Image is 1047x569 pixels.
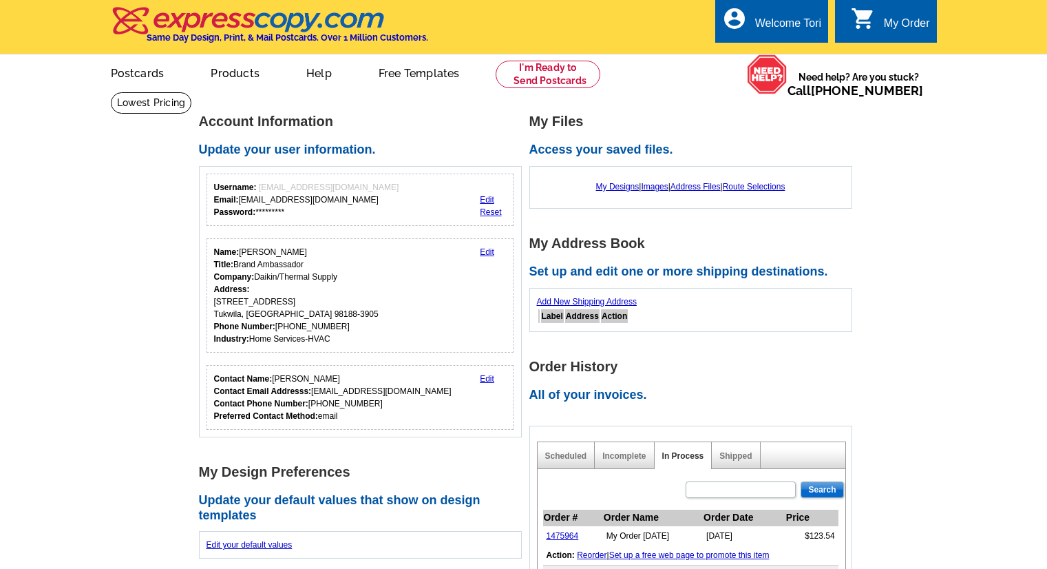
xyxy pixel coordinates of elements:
[529,236,860,251] h1: My Address Book
[543,510,603,526] th: Order #
[199,114,529,129] h1: Account Information
[755,17,821,37] div: Welcome Tori
[854,526,1047,569] iframe: LiveChat chat widget
[851,6,876,31] i: shopping_cart
[722,6,747,31] i: account_circle
[703,510,785,526] th: Order Date
[89,56,187,88] a: Postcards
[207,174,514,226] div: Your login information.
[529,360,860,374] h1: Order History
[214,195,239,205] strong: Email:
[603,526,703,546] td: My Order [DATE]
[214,399,308,408] strong: Contact Phone Number:
[547,531,579,541] a: 1475964
[603,510,703,526] th: Order Name
[670,182,721,192] a: Address Files
[884,17,930,37] div: My Order
[601,309,628,323] th: Action
[214,373,452,422] div: [PERSON_NAME] [EMAIL_ADDRESS][DOMAIN_NAME] [PHONE_NUMBER] email
[199,143,529,158] h2: Update your user information.
[602,451,646,461] a: Incomplete
[214,322,275,331] strong: Phone Number:
[547,550,575,560] b: Action:
[851,15,930,32] a: shopping_cart My Order
[111,17,428,43] a: Same Day Design, Print, & Mail Postcards. Over 1 Million Customers.
[214,284,250,294] strong: Address:
[596,182,639,192] a: My Designs
[577,550,606,560] a: Reorder
[214,247,240,257] strong: Name:
[785,526,838,546] td: $123.54
[284,56,354,88] a: Help
[214,374,273,384] strong: Contact Name:
[801,482,843,498] input: Search
[529,388,860,403] h2: All of your invoices.
[529,143,860,158] h2: Access your saved files.
[609,550,770,560] a: Set up a free web page to promote this item
[207,365,514,430] div: Who should we contact regarding order issues?
[537,297,637,307] a: Add New Shipping Address
[537,174,845,200] div: | | |
[541,309,564,323] th: Label
[189,56,282,88] a: Products
[214,207,256,217] strong: Password:
[662,451,704,461] a: In Process
[214,260,233,269] strong: Title:
[719,451,752,461] a: Shipped
[529,265,860,280] h2: Set up and edit one or more shipping destinations.
[199,465,529,479] h1: My Design Preferences
[214,334,249,344] strong: Industry:
[214,411,318,421] strong: Preferred Contact Method:
[357,56,482,88] a: Free Templates
[207,540,293,550] a: Edit your default values
[787,70,930,98] span: Need help? Are you stuck?
[259,183,399,192] span: [EMAIL_ADDRESS][DOMAIN_NAME]
[480,195,494,205] a: Edit
[480,374,494,384] a: Edit
[811,83,923,98] a: [PHONE_NUMBER]
[723,182,785,192] a: Route Selections
[480,207,501,217] a: Reset
[703,526,785,546] td: [DATE]
[565,309,600,323] th: Address
[214,386,312,396] strong: Contact Email Addresss:
[199,493,529,523] h2: Update your default values that show on design templates
[545,451,587,461] a: Scheduled
[207,238,514,353] div: Your personal details.
[480,247,494,257] a: Edit
[787,83,923,98] span: Call
[641,182,668,192] a: Images
[214,272,255,282] strong: Company:
[147,32,428,43] h4: Same Day Design, Print, & Mail Postcards. Over 1 Million Customers.
[214,246,379,345] div: [PERSON_NAME] Brand Ambassador Daikin/Thermal Supply [STREET_ADDRESS] Tukwila, [GEOGRAPHIC_DATA] ...
[785,510,838,526] th: Price
[747,54,787,94] img: help
[543,546,838,566] td: |
[214,183,257,192] strong: Username:
[529,114,860,129] h1: My Files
